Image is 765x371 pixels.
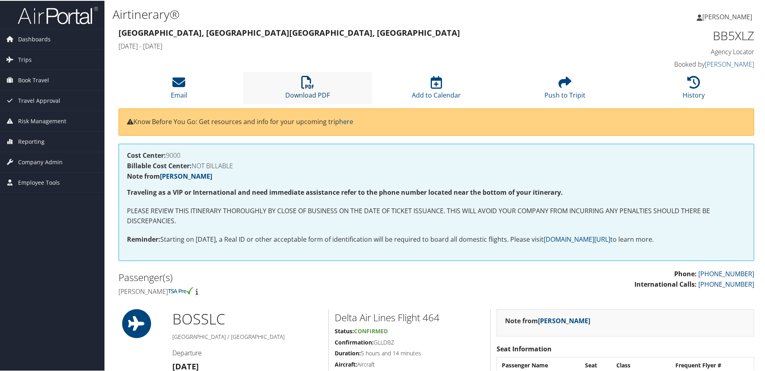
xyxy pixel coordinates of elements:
[335,349,484,357] h5: 5 hours and 14 minutes
[119,270,430,283] h2: Passenger(s)
[160,171,212,180] a: [PERSON_NAME]
[604,59,754,68] h4: Booked by
[172,348,322,357] h4: Departure
[119,26,460,37] strong: [GEOGRAPHIC_DATA], [GEOGRAPHIC_DATA] [GEOGRAPHIC_DATA], [GEOGRAPHIC_DATA]
[112,5,544,22] h1: Airtinerary®
[335,349,361,356] strong: Duration:
[18,49,32,69] span: Trips
[335,326,354,334] strong: Status:
[172,332,322,340] h5: [GEOGRAPHIC_DATA] / [GEOGRAPHIC_DATA]
[604,26,754,43] h1: BB5XLZ
[497,344,552,353] strong: Seat Information
[172,360,199,371] strong: [DATE]
[604,47,754,55] h4: Agency Locator
[335,360,357,367] strong: Aircraft:
[698,269,754,277] a: [PHONE_NUMBER]
[127,161,192,169] strong: Billable Cost Center:
[168,286,194,294] img: tsa-precheck.png
[705,59,754,68] a: [PERSON_NAME]
[18,131,45,151] span: Reporting
[335,310,484,324] h2: Delta Air Lines Flight 464
[505,316,590,324] strong: Note from
[702,12,752,20] span: [PERSON_NAME]
[683,79,705,99] a: History
[285,79,330,99] a: Download PDF
[127,234,746,244] p: Starting on [DATE], a Real ID or other acceptable form of identification will be required to boar...
[697,4,760,28] a: [PERSON_NAME]
[634,279,697,288] strong: International Calls:
[335,360,484,368] h5: Aircraft
[127,187,563,196] strong: Traveling as a VIP or International and need immediate assistance refer to the phone number locat...
[127,150,166,159] strong: Cost Center:
[127,205,746,226] p: PLEASE REVIEW THIS ITINERARY THOROUGHLY BY CLOSE OF BUSINESS ON THE DATE OF TICKET ISSUANCE. THIS...
[339,116,353,125] a: here
[412,79,461,99] a: Add to Calendar
[18,90,60,110] span: Travel Approval
[544,234,610,243] a: [DOMAIN_NAME][URL]
[335,338,374,345] strong: Confirmation:
[172,308,322,328] h1: BOS SLC
[127,162,746,168] h4: NOT BILLABLE
[18,69,49,90] span: Book Travel
[18,29,51,49] span: Dashboards
[698,279,754,288] a: [PHONE_NUMBER]
[127,116,746,126] p: Know Before You Go: Get resources and info for your upcoming trip
[18,172,60,192] span: Employee Tools
[538,316,590,324] a: [PERSON_NAME]
[18,151,63,171] span: Company Admin
[119,41,592,50] h4: [DATE] - [DATE]
[674,269,697,277] strong: Phone:
[335,338,484,346] h5: GLLDBZ
[119,286,430,295] h4: [PERSON_NAME]
[127,171,212,180] strong: Note from
[171,79,187,99] a: Email
[354,326,388,334] span: Confirmed
[127,234,160,243] strong: Reminder:
[544,79,585,99] a: Push to Tripit
[127,151,746,158] h4: 9000
[18,110,66,130] span: Risk Management
[18,5,98,24] img: airportal-logo.png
